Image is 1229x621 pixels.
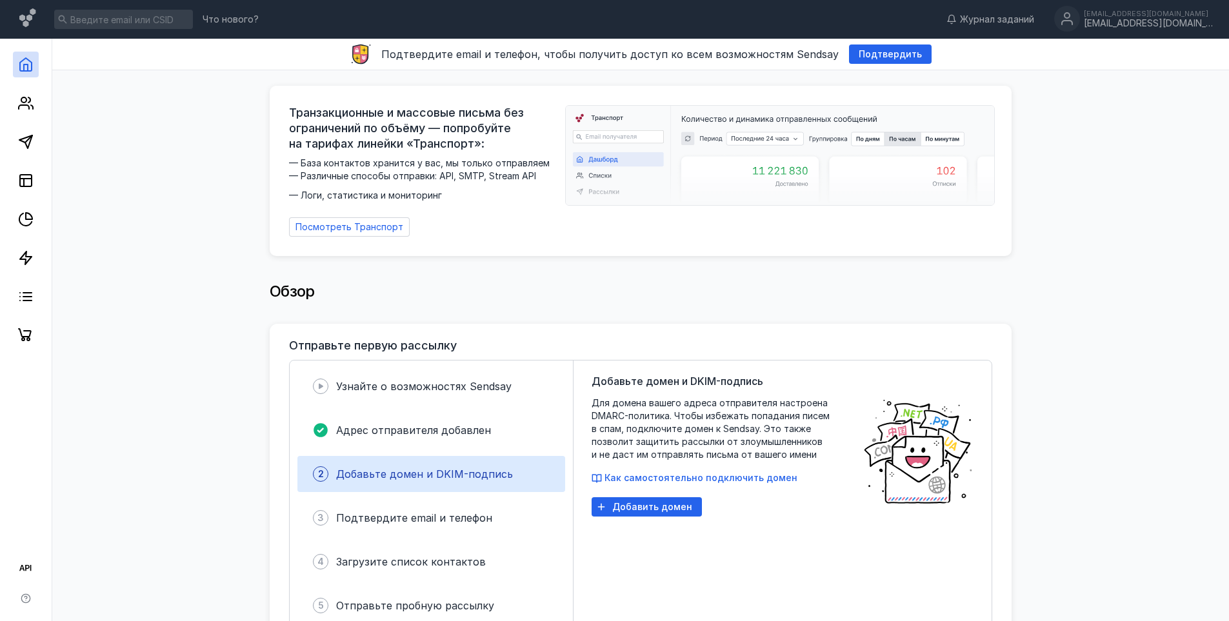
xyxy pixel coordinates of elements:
[960,13,1034,26] span: Журнал заданий
[336,599,494,612] span: Отправьте пробную рассылку
[318,599,324,612] span: 5
[566,106,994,205] img: dashboard-transport-banner
[317,555,324,568] span: 4
[940,13,1041,26] a: Журнал заданий
[289,157,557,202] span: — База контактов хранится у вас, мы только отправляем — Различные способы отправки: API, SMTP, St...
[317,511,324,524] span: 3
[863,397,974,506] img: poster
[1084,10,1213,17] div: [EMAIL_ADDRESS][DOMAIN_NAME]
[592,397,850,461] span: Для домена вашего адреса отправителя настроена DMARC-политика. Чтобы избежать попадания писем в с...
[859,49,922,60] span: Подтвердить
[336,511,492,524] span: Подтвердите email и телефон
[1084,18,1213,29] div: [EMAIL_ADDRESS][DOMAIN_NAME]
[336,424,491,437] span: Адрес отправителя добавлен
[289,217,410,237] a: Посмотреть Транспорт
[289,105,557,152] span: Транзакционные и массовые письма без ограничений по объёму — попробуйте на тарифах линейки «Транс...
[318,468,324,480] span: 2
[270,282,315,301] span: Обзор
[381,48,839,61] span: Подтвердите email и телефон, чтобы получить доступ ко всем возможностям Sendsay
[336,555,486,568] span: Загрузите список контактов
[289,339,457,352] h3: Отправьте первую рассылку
[592,373,763,389] span: Добавьте домен и DKIM-подпись
[54,10,193,29] input: Введите email или CSID
[196,15,265,24] a: Что нового?
[592,471,797,484] button: Как самостоятельно подключить домен
[336,380,512,393] span: Узнайте о возможностях Sendsay
[295,222,403,233] span: Посмотреть Транспорт
[612,502,692,513] span: Добавить домен
[592,497,702,517] button: Добавить домен
[336,468,513,480] span: Добавьте домен и DKIM-подпись
[849,44,932,64] button: Подтвердить
[605,472,797,483] span: Как самостоятельно подключить домен
[203,15,259,24] span: Что нового?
